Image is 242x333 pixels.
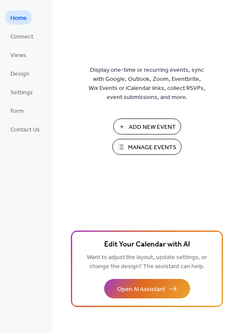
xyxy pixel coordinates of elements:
span: Want to adjust the layout, update settings, or change the design? The assistant can help. [87,252,207,272]
span: Contact Us [10,125,40,134]
a: Settings [5,85,38,99]
span: Connect [10,32,33,42]
a: Contact Us [5,122,45,136]
span: Form [10,107,24,116]
button: Manage Events [112,139,181,155]
span: Design [10,70,29,79]
span: Edit Your Calendar with AI [104,239,190,251]
span: Manage Events [128,143,176,152]
a: Connect [5,29,38,43]
a: Form [5,103,29,118]
button: Open AI Assistant [104,279,190,298]
span: Display one-time or recurring events, sync with Google, Outlook, Zoom, Eventbrite, Wix Events or ... [89,66,205,102]
a: Design [5,66,35,80]
span: Open AI Assistant [117,285,165,294]
span: Home [10,14,27,23]
a: Home [5,10,32,25]
span: Add New Event [129,123,176,132]
a: Views [5,48,32,62]
span: Settings [10,88,33,97]
button: Add New Event [113,118,181,134]
span: Views [10,51,26,60]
